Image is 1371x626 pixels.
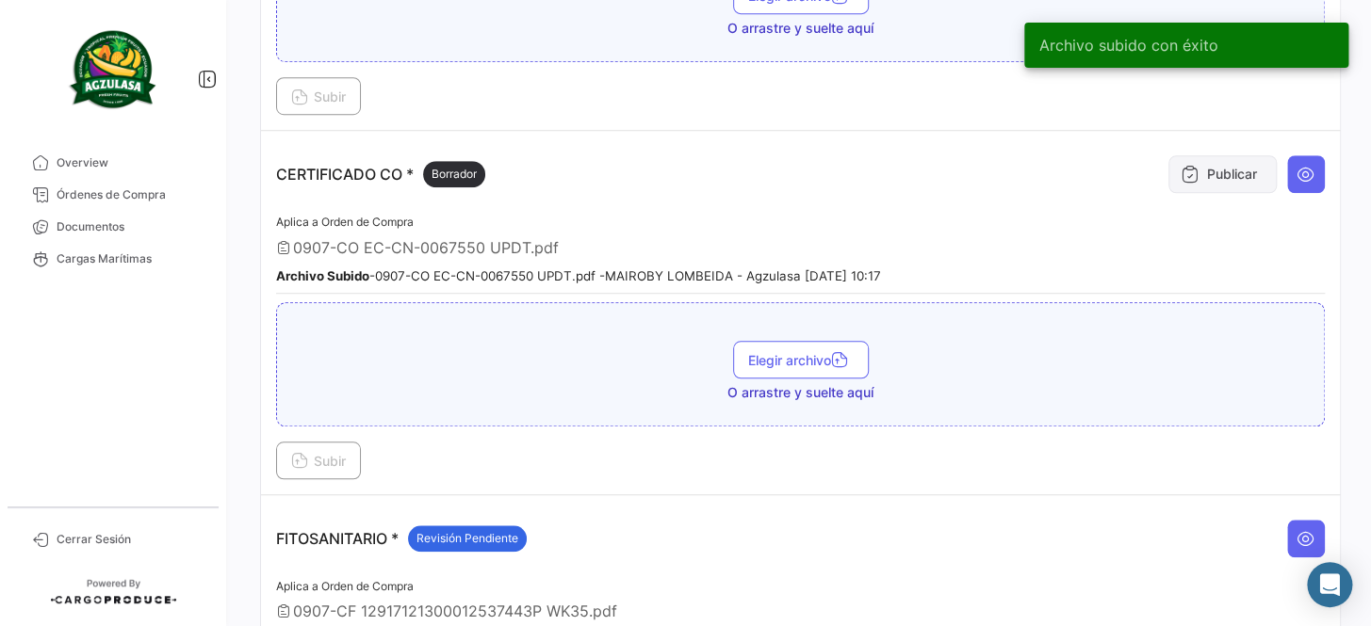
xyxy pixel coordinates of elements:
div: Abrir Intercom Messenger [1307,562,1352,607]
span: Cerrar Sesión [57,531,204,548]
a: Órdenes de Compra [15,179,211,211]
button: Publicar [1168,155,1277,193]
p: FITOSANITARIO * [276,525,527,552]
button: Elegir archivo [733,341,869,378]
span: Subir [291,453,346,469]
span: O arrastre y suelte aquí [727,19,873,38]
span: 0907-CF 12917121300012537443P WK35.pdf [293,602,617,620]
span: Elegir archivo [748,352,854,368]
small: - 0907-CO EC-CN-0067550 UPDT.pdf - MAIROBY LOMBEIDA - Agzulasa [DATE] 10:17 [276,268,881,283]
a: Cargas Marítimas [15,243,211,275]
b: Archivo Subido [276,268,369,283]
span: 0907-CO EC-CN-0067550 UPDT.pdf [293,238,559,257]
span: Subir [291,88,346,104]
span: Revisión Pendiente [416,530,518,547]
span: Borrador [432,166,477,183]
span: Overview [57,154,204,171]
span: Aplica a Orden de Compra [276,579,414,593]
a: Documentos [15,211,211,243]
a: Overview [15,147,211,179]
span: Órdenes de Compra [57,186,204,203]
span: Aplica a Orden de Compra [276,215,414,229]
span: Cargas Marítimas [57,250,204,267]
span: Archivo subido con éxito [1039,36,1218,55]
button: Subir [276,77,361,115]
p: CERTIFICADO CO * [276,161,485,187]
span: Documentos [57,218,204,235]
img: agzulasa-logo.png [66,23,160,117]
span: O arrastre y suelte aquí [727,383,873,402]
button: Subir [276,441,361,479]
